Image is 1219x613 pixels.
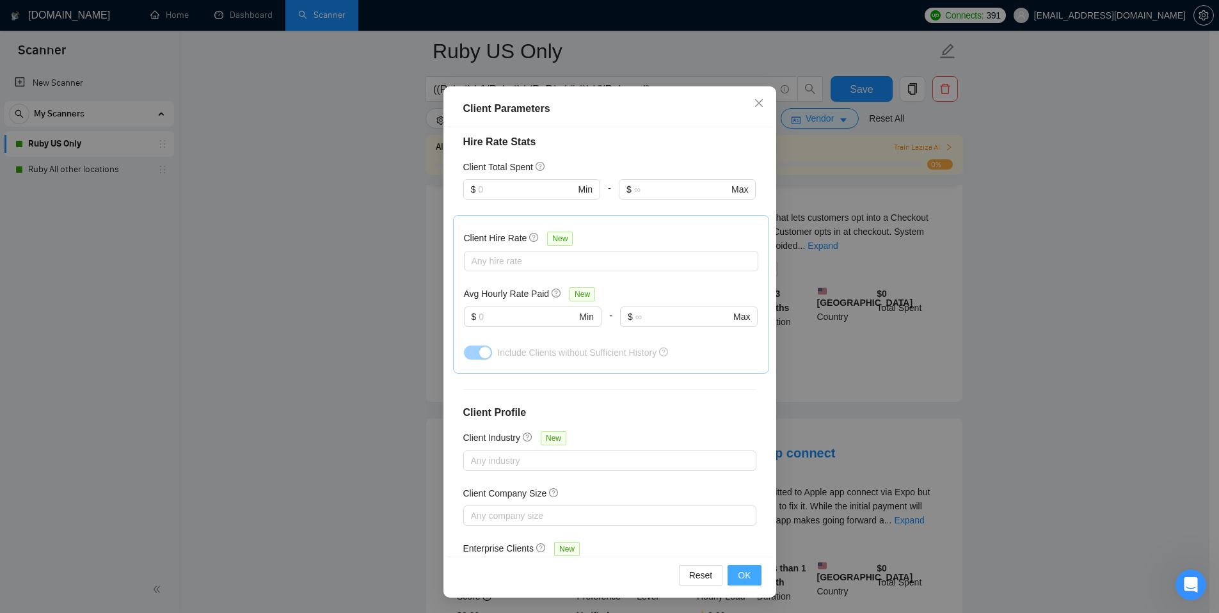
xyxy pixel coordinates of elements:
[731,182,748,196] span: Max
[529,232,539,243] span: question-circle
[463,541,534,555] h5: Enterprise Clients
[742,86,776,121] button: Close
[626,182,632,196] span: $
[463,405,756,420] h4: Client Profile
[471,182,476,196] span: $
[554,542,580,556] span: New
[536,543,546,553] span: question-circle
[689,568,713,582] span: Reset
[579,310,594,324] span: Min
[536,161,546,171] span: question-circle
[464,231,527,245] h5: Client Hire Rate
[578,182,593,196] span: Min
[600,179,619,215] div: -
[478,182,575,196] input: 0
[1175,569,1206,600] iframe: Intercom live chat
[754,98,764,108] span: close
[659,347,668,356] span: question-circle
[497,347,657,358] span: Include Clients without Sufficient History
[463,160,533,174] h5: Client Total Spent
[552,288,562,298] span: question-circle
[463,486,547,500] h5: Client Company Size
[463,134,756,150] h4: Hire Rate Stats
[472,310,477,324] span: $
[635,310,731,324] input: ∞
[479,310,577,324] input: 0
[733,310,750,324] span: Max
[523,432,533,442] span: question-circle
[728,565,761,585] button: OK
[547,232,573,246] span: New
[464,287,550,301] h5: Avg Hourly Rate Paid
[549,488,559,498] span: question-circle
[602,306,620,342] div: -
[634,182,729,196] input: ∞
[463,431,520,445] h5: Client Industry
[463,101,756,116] div: Client Parameters
[679,565,723,585] button: Reset
[738,568,751,582] span: OK
[628,310,633,324] span: $
[541,431,566,445] span: New
[570,287,595,301] span: New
